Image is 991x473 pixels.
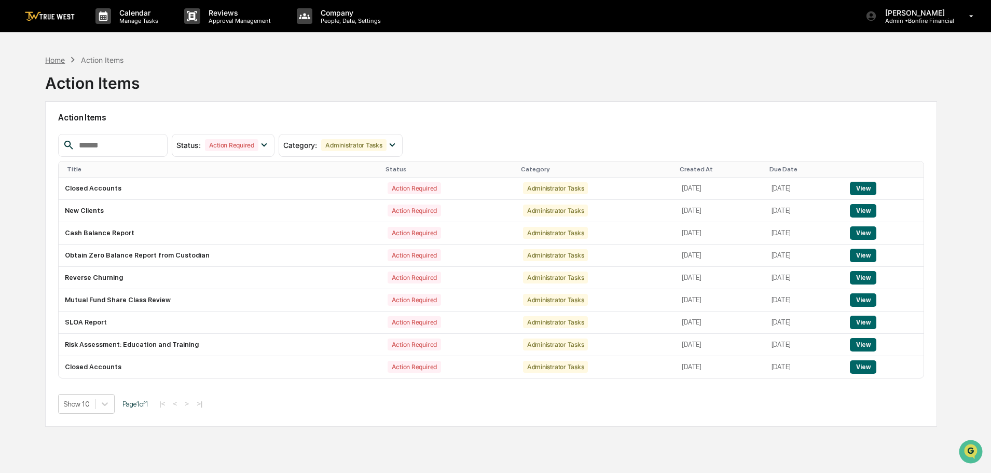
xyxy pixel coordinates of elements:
[765,289,844,312] td: [DATE]
[676,200,765,222] td: [DATE]
[676,178,765,200] td: [DATE]
[765,178,844,200] td: [DATE]
[45,56,65,64] div: Home
[388,205,441,217] div: Action Required
[10,233,19,241] div: 🔎
[877,8,954,17] p: [PERSON_NAME]
[850,363,876,371] a: View
[388,294,441,306] div: Action Required
[877,17,954,24] p: Admin • Bonfire Financial
[182,399,192,408] button: >
[156,399,168,408] button: |<
[47,90,143,98] div: We're available if you need us!
[321,139,386,151] div: Administrator Tasks
[103,258,126,265] span: Pylon
[850,207,876,214] a: View
[47,79,170,90] div: Start new chat
[765,222,844,245] td: [DATE]
[850,204,876,218] button: View
[388,227,441,239] div: Action Required
[523,316,588,328] div: Administrator Tasks
[10,159,27,176] img: Tammy Steffen
[765,245,844,267] td: [DATE]
[59,200,381,222] td: New Clients
[58,113,924,123] h2: Action Items
[850,182,876,195] button: View
[523,294,588,306] div: Administrator Tasks
[765,356,844,378] td: [DATE]
[161,113,189,126] button: See all
[388,361,441,373] div: Action Required
[59,289,381,312] td: Mutual Fund Share Class Review
[111,17,163,24] p: Manage Tasks
[850,293,876,307] button: View
[75,213,84,222] div: 🗄️
[32,169,84,178] span: [PERSON_NAME]
[176,83,189,95] button: Start new chat
[523,361,588,373] div: Administrator Tasks
[850,338,876,352] button: View
[676,312,765,334] td: [DATE]
[958,439,986,467] iframe: Open customer support
[523,182,588,194] div: Administrator Tasks
[67,166,377,173] div: Title
[388,249,441,261] div: Action Required
[850,274,876,281] a: View
[523,339,588,350] div: Administrator Tasks
[850,251,876,259] a: View
[850,360,876,374] button: View
[388,339,441,350] div: Action Required
[73,257,126,265] a: Powered byPylon
[92,141,113,150] span: [DATE]
[10,213,19,222] div: 🖐️
[200,17,276,24] p: Approval Management
[850,296,876,304] a: View
[850,249,876,262] button: View
[765,267,844,289] td: [DATE]
[850,318,876,326] a: View
[25,11,75,21] img: logo
[71,208,133,227] a: 🗄️Attestations
[59,178,381,200] td: Closed Accounts
[523,227,588,239] div: Administrator Tasks
[388,272,441,283] div: Action Required
[283,141,317,150] span: Category :
[388,182,441,194] div: Action Required
[10,79,29,98] img: 1746055101610-c473b297-6a78-478c-a979-82029cc54cd1
[6,208,71,227] a: 🖐️Preclearance
[32,141,84,150] span: [PERSON_NAME]
[59,356,381,378] td: Closed Accounts
[200,8,276,17] p: Reviews
[850,316,876,329] button: View
[10,115,70,124] div: Past conversations
[176,141,201,150] span: Status :
[676,245,765,267] td: [DATE]
[59,222,381,245] td: Cash Balance Report
[205,139,258,151] div: Action Required
[386,166,513,173] div: Status
[312,17,386,24] p: People, Data, Settings
[10,22,189,38] p: How can we help?
[312,8,386,17] p: Company
[676,289,765,312] td: [DATE]
[523,249,588,261] div: Administrator Tasks
[850,184,876,192] a: View
[111,8,163,17] p: Calendar
[10,131,27,148] img: Tammy Steffen
[122,400,148,408] span: Page 1 of 1
[850,229,876,237] a: View
[86,212,129,223] span: Attestations
[194,399,205,408] button: >|
[850,226,876,240] button: View
[850,341,876,348] a: View
[850,271,876,285] button: View
[59,312,381,334] td: SLOA Report
[523,272,588,283] div: Administrator Tasks
[765,200,844,222] td: [DATE]
[769,166,840,173] div: Due Date
[676,267,765,289] td: [DATE]
[59,267,381,289] td: Reverse Churning
[59,245,381,267] td: Obtain Zero Balance Report from Custodian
